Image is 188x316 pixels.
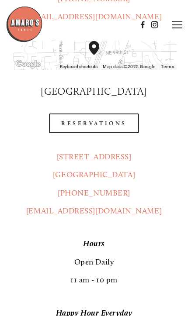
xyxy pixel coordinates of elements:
div: Amaro's Table 816 Northeast 98th Circle Vancouver, WA, 98665, United States [85,38,113,72]
a: [PHONE_NUMBER] [58,188,130,198]
a: [EMAIL_ADDRESS][DOMAIN_NAME] [26,206,162,216]
p: Open Daily 11 am - 10 pm [11,235,177,289]
img: Amaro's Table [6,6,43,43]
em: Hours [83,239,105,248]
h2: [GEOGRAPHIC_DATA] [11,85,177,99]
a: Terms [161,64,174,69]
img: Google [14,58,42,70]
a: [STREET_ADDRESS][GEOGRAPHIC_DATA] [53,152,135,179]
span: Map data ©2025 Google [103,64,155,69]
a: Reservations [49,113,139,133]
button: Keyboard shortcuts [60,64,97,70]
a: Open this area in Google Maps (opens a new window) [14,58,42,70]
